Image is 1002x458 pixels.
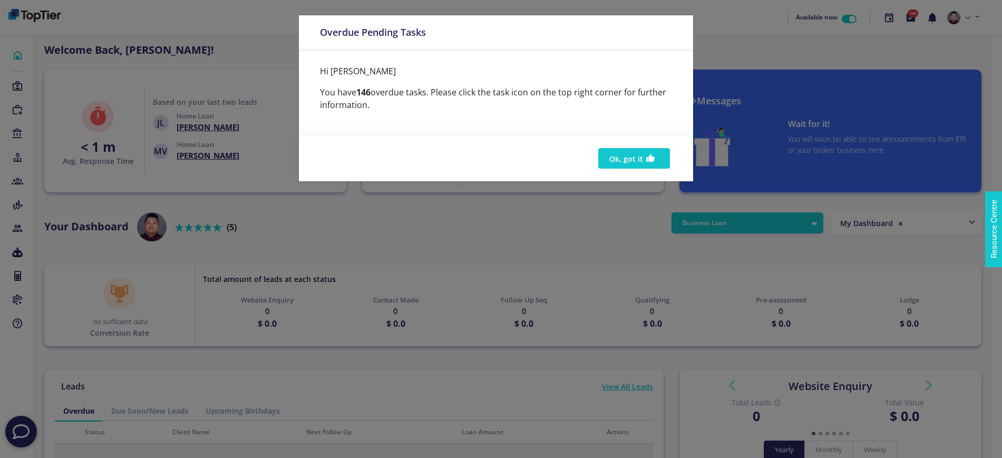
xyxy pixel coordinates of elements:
[320,86,672,111] p: You have overdue tasks. Please click the task icon on the top right corner for further information.
[9,3,67,15] span: Resource Centre
[598,148,670,169] button: Ok, got it
[320,26,426,38] h5: Overdue Pending Tasks
[356,86,371,98] b: 146
[320,65,672,77] p: Hi [PERSON_NAME]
